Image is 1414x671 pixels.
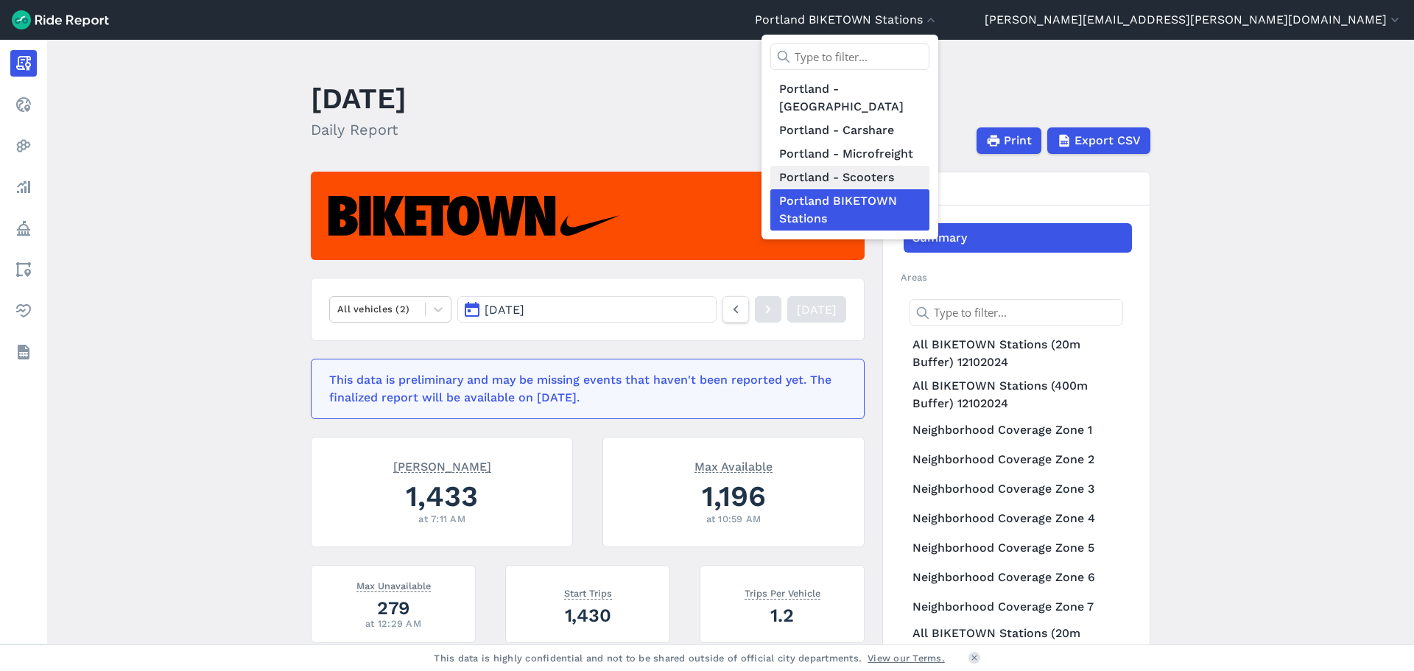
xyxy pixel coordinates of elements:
[770,43,929,70] input: Type to filter...
[770,189,929,231] a: Portland BIKETOWN Stations
[770,119,929,142] a: Portland - Carshare
[770,77,929,119] a: Portland - [GEOGRAPHIC_DATA]
[770,142,929,166] a: Portland - Microfreight
[770,166,929,189] a: Portland - Scooters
